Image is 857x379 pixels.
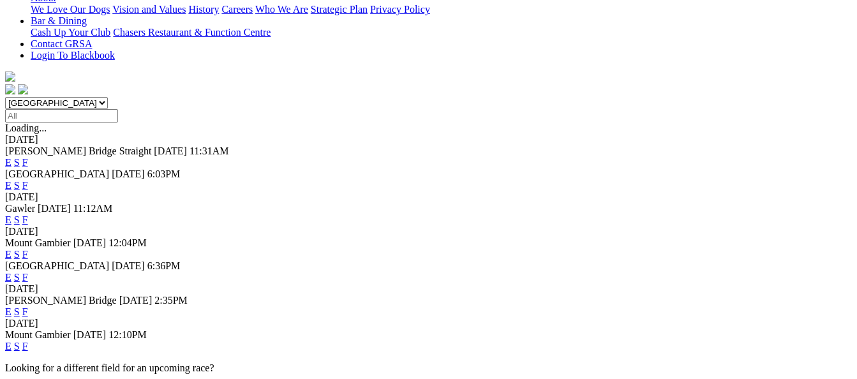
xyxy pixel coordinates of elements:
span: Gawler [5,203,35,214]
img: twitter.svg [18,84,28,94]
a: Chasers Restaurant & Function Centre [113,27,271,38]
div: [DATE] [5,283,852,295]
a: F [22,341,28,352]
span: [PERSON_NAME] Bridge [5,295,117,306]
div: Bar & Dining [31,27,852,38]
span: [PERSON_NAME] Bridge Straight [5,145,151,156]
input: Select date [5,109,118,123]
span: Loading... [5,123,47,133]
span: Mount Gambier [5,329,71,340]
a: E [5,341,11,352]
a: E [5,272,11,283]
a: Strategic Plan [311,4,368,15]
a: S [14,341,20,352]
span: [DATE] [154,145,187,156]
a: S [14,157,20,168]
span: [DATE] [73,237,107,248]
a: Privacy Policy [370,4,430,15]
img: logo-grsa-white.png [5,71,15,82]
a: E [5,180,11,191]
div: [DATE] [5,191,852,203]
a: F [22,272,28,283]
span: 12:04PM [108,237,147,248]
span: [GEOGRAPHIC_DATA] [5,260,109,271]
a: E [5,306,11,317]
a: F [22,157,28,168]
a: Contact GRSA [31,38,92,49]
a: E [5,214,11,225]
span: 12:10PM [108,329,147,340]
a: F [22,306,28,317]
a: S [14,272,20,283]
a: S [14,249,20,260]
a: F [22,180,28,191]
div: [DATE] [5,226,852,237]
a: Careers [221,4,253,15]
a: Cash Up Your Club [31,27,110,38]
span: 11:31AM [190,145,229,156]
span: Mount Gambier [5,237,71,248]
div: [DATE] [5,318,852,329]
p: Looking for a different field for an upcoming race? [5,362,852,374]
a: F [22,249,28,260]
a: Who We Are [255,4,308,15]
a: We Love Our Dogs [31,4,110,15]
a: Login To Blackbook [31,50,115,61]
div: About [31,4,852,15]
span: [DATE] [119,295,153,306]
span: 2:35PM [154,295,188,306]
span: 6:03PM [147,168,181,179]
span: [DATE] [73,329,107,340]
a: History [188,4,219,15]
a: Vision and Values [112,4,186,15]
a: F [22,214,28,225]
a: S [14,214,20,225]
span: [DATE] [112,168,145,179]
span: 11:12AM [73,203,113,214]
a: Bar & Dining [31,15,87,26]
span: [GEOGRAPHIC_DATA] [5,168,109,179]
div: [DATE] [5,134,852,145]
span: 6:36PM [147,260,181,271]
span: [DATE] [112,260,145,271]
a: S [14,306,20,317]
span: [DATE] [38,203,71,214]
a: E [5,249,11,260]
a: S [14,180,20,191]
img: facebook.svg [5,84,15,94]
a: E [5,157,11,168]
